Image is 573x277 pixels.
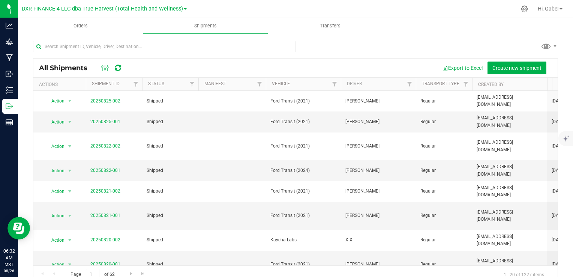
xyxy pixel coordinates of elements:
[6,22,13,29] inline-svg: Analytics
[45,235,65,245] span: Action
[477,94,543,108] span: [EMAIL_ADDRESS][DOMAIN_NAME]
[345,212,411,219] span: [PERSON_NAME]
[422,81,459,86] a: Transport Type
[345,143,411,150] span: [PERSON_NAME]
[147,118,194,125] span: Shipped
[477,209,543,223] span: [EMAIL_ADDRESS][DOMAIN_NAME]
[45,211,65,221] span: Action
[22,6,183,12] span: DXR FINANCE 4 LLC dba True Harvest (Total Health and Wellness)
[328,78,341,90] a: Filter
[270,167,336,174] span: Ford Transit (2024)
[65,235,75,245] span: select
[92,81,120,86] a: Shipment ID
[3,248,15,268] p: 06:32 AM MST
[487,62,546,74] button: Create new shipment
[65,141,75,152] span: select
[345,118,411,125] span: [PERSON_NAME]
[147,167,194,174] span: Shipped
[492,65,541,71] span: Create new shipment
[538,6,559,12] span: Hi, Gabe!
[90,168,120,173] a: 20250822-001
[437,62,487,74] button: Export to Excel
[477,114,543,129] span: [EMAIL_ADDRESS][DOMAIN_NAME]
[45,96,65,106] span: Action
[65,259,75,270] span: select
[6,86,13,94] inline-svg: Inventory
[310,23,351,29] span: Transfers
[39,64,95,72] span: All Shipments
[45,117,65,127] span: Action
[45,141,65,152] span: Action
[6,102,13,110] inline-svg: Outbound
[341,78,416,91] th: Driver
[345,236,411,244] span: X X
[7,217,30,239] iframe: Resource center
[147,98,194,105] span: Shipped
[148,81,164,86] a: Status
[268,18,393,34] a: Transfers
[6,54,13,62] inline-svg: Manufacturing
[45,259,65,270] span: Action
[345,98,411,105] span: [PERSON_NAME]
[45,186,65,197] span: Action
[270,188,336,195] span: Ford Transit (2021)
[477,184,543,199] span: [EMAIL_ADDRESS][DOMAIN_NAME]
[270,98,336,105] span: Ford Transit (2021)
[6,119,13,126] inline-svg: Reports
[345,167,411,174] span: [PERSON_NAME]
[270,212,336,219] span: Ford Transit (2021)
[65,96,75,106] span: select
[147,261,194,268] span: Shipped
[65,166,75,176] span: select
[420,261,468,268] span: Regular
[63,23,98,29] span: Orders
[477,139,543,153] span: [EMAIL_ADDRESS][DOMAIN_NAME]
[520,5,529,12] div: Manage settings
[18,18,143,34] a: Orders
[90,143,120,149] a: 20250822-002
[420,98,468,105] span: Regular
[420,118,468,125] span: Regular
[403,78,416,90] a: Filter
[460,78,472,90] a: Filter
[147,188,194,195] span: Shipped
[420,143,468,150] span: Regular
[270,261,336,268] span: Ford Transit (2021)
[33,41,295,52] input: Search Shipment ID, Vehicle, Driver, Destination...
[147,212,194,219] span: Shipped
[65,211,75,221] span: select
[420,212,468,219] span: Regular
[130,78,142,90] a: Filter
[420,188,468,195] span: Regular
[143,18,268,34] a: Shipments
[90,188,120,194] a: 20250821-002
[3,268,15,274] p: 08/26
[90,119,120,124] a: 20250825-001
[270,118,336,125] span: Ford Transit (2021)
[272,81,290,86] a: Vehicle
[270,143,336,150] span: Ford Transit (2021)
[477,163,543,178] span: [EMAIL_ADDRESS][DOMAIN_NAME]
[90,213,120,218] a: 20250821-001
[65,117,75,127] span: select
[147,236,194,244] span: Shipped
[253,78,266,90] a: Filter
[6,38,13,45] inline-svg: Grow
[90,237,120,242] a: 20250820-002
[477,257,543,272] span: [EMAIL_ADDRESS][DOMAIN_NAME]
[186,78,198,90] a: Filter
[90,98,120,104] a: 20250825-002
[90,262,120,267] a: 20250820-001
[6,70,13,78] inline-svg: Inbound
[147,143,194,150] span: Shipped
[345,261,411,268] span: [PERSON_NAME]
[478,82,504,87] a: Created By
[184,23,227,29] span: Shipments
[420,236,468,244] span: Regular
[477,233,543,247] span: [EMAIL_ADDRESS][DOMAIN_NAME]
[420,167,468,174] span: Regular
[65,186,75,197] span: select
[204,81,226,86] a: Manifest
[345,188,411,195] span: [PERSON_NAME]
[45,166,65,176] span: Action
